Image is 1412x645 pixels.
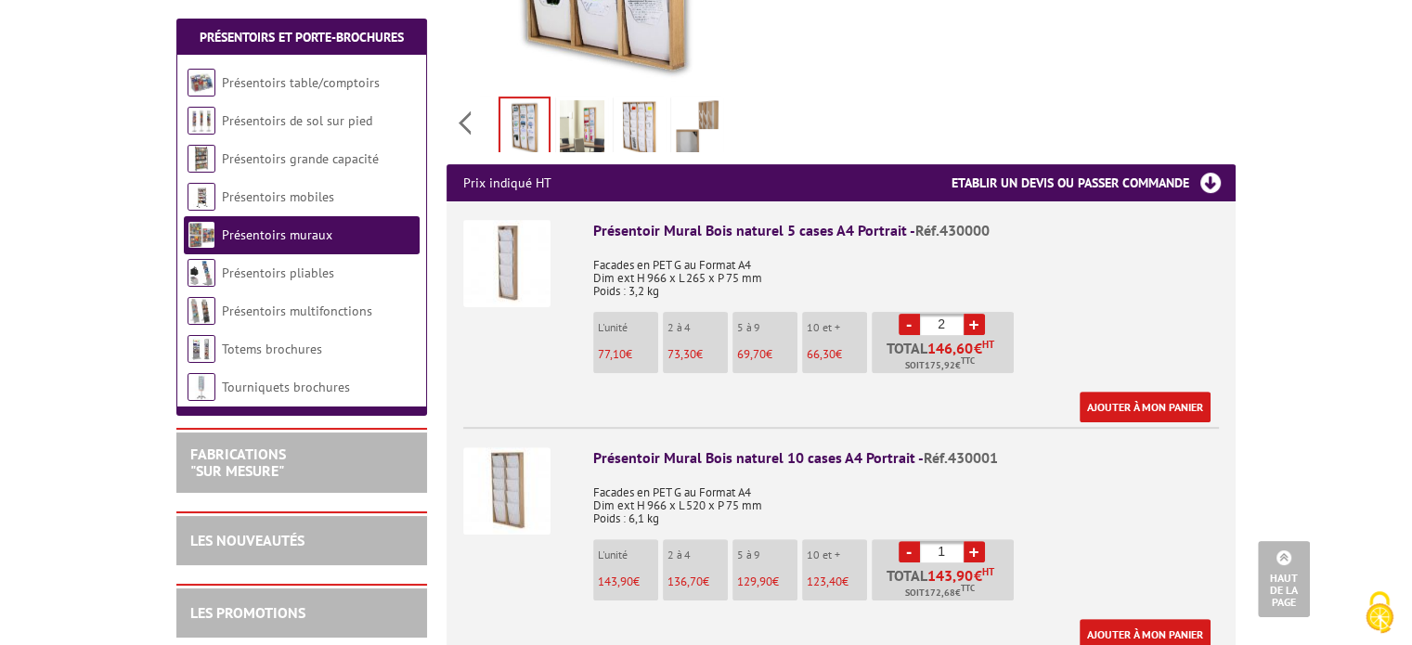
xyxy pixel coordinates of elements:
[463,447,551,535] img: Présentoir Mural Bois naturel 10 cases A4 Portrait
[667,321,728,334] p: 2 à 4
[200,29,404,45] a: Présentoirs et Porte-brochures
[222,341,322,357] a: Totems brochures
[598,548,658,561] p: L'unité
[876,568,1014,600] p: Total
[222,379,350,395] a: Tourniquets brochures
[667,548,728,561] p: 2 à 4
[737,575,797,588] p: €
[905,586,975,600] span: Soit €
[899,314,920,335] a: -
[974,568,982,583] span: €
[925,586,955,600] span: 172,68
[593,473,1219,525] p: Facades en PET G au Format A4 Dim ext H 966 x L 520 x P 75 mm Poids : 6,1 kg
[807,575,867,588] p: €
[188,259,215,287] img: Présentoirs pliables
[190,445,286,480] a: FABRICATIONS"Sur Mesure"
[188,69,215,97] img: Présentoirs table/comptoirs
[974,341,982,355] span: €
[925,358,955,373] span: 175,92
[463,220,551,307] img: Présentoir Mural Bois naturel 5 cases A4 Portrait
[964,314,985,335] a: +
[456,108,473,138] span: Previous
[675,100,719,158] img: 430000_presentoir_mural_details.jpg
[593,447,1219,469] div: Présentoir Mural Bois naturel 10 cases A4 Portrait -
[1347,582,1412,645] button: Cookies (fenêtre modale)
[807,548,867,561] p: 10 et +
[927,568,974,583] span: 143,90
[667,574,703,589] span: 136,70
[982,565,994,578] sup: HT
[737,574,772,589] span: 129,90
[598,348,658,361] p: €
[617,100,662,158] img: 430003_mise_en_scene.jpg
[560,100,604,158] img: 430001_presentoir_mural_bois_naturel_10_cases_a4_portrait_situation.jpg
[222,74,380,91] a: Présentoirs table/comptoirs
[188,183,215,211] img: Présentoirs mobiles
[188,145,215,173] img: Présentoirs grande capacité
[737,321,797,334] p: 5 à 9
[188,221,215,249] img: Présentoirs muraux
[598,321,658,334] p: L'unité
[1080,392,1211,422] a: Ajouter à mon panier
[598,574,633,589] span: 143,90
[222,226,332,243] a: Présentoirs muraux
[188,297,215,325] img: Présentoirs multifonctions
[188,373,215,401] img: Tourniquets brochures
[899,541,920,562] a: -
[961,583,975,593] sup: TTC
[188,335,215,363] img: Totems brochures
[463,164,551,201] p: Prix indiqué HT
[737,548,797,561] p: 5 à 9
[667,575,728,588] p: €
[593,246,1219,298] p: Facades en PET G au Format A4 Dim ext H 966 x L 265 x P 75 mm Poids : 3,2 kg
[807,346,836,362] span: 66,30
[190,603,305,622] a: LES PROMOTIONS
[807,348,867,361] p: €
[667,346,696,362] span: 73,30
[876,341,1014,373] p: Total
[807,321,867,334] p: 10 et +
[807,574,842,589] span: 123,40
[598,575,658,588] p: €
[737,346,766,362] span: 69,70
[598,346,626,362] span: 77,10
[982,338,994,351] sup: HT
[190,531,304,549] a: LES NOUVEAUTÉS
[222,112,372,129] a: Présentoirs de sol sur pied
[924,448,998,467] span: Réf.430001
[915,221,990,239] span: Réf.430000
[905,358,975,373] span: Soit €
[952,164,1236,201] h3: Etablir un devis ou passer commande
[1258,541,1310,617] a: Haut de la page
[961,355,975,366] sup: TTC
[964,541,985,562] a: +
[1356,589,1403,636] img: Cookies (fenêtre modale)
[500,98,549,156] img: 430002_mise_en_scene.jpg
[222,188,334,205] a: Présentoirs mobiles
[222,150,379,167] a: Présentoirs grande capacité
[188,107,215,135] img: Présentoirs de sol sur pied
[667,348,728,361] p: €
[222,303,372,319] a: Présentoirs multifonctions
[927,341,974,355] span: 146,60
[737,348,797,361] p: €
[222,264,334,281] a: Présentoirs pliables
[593,220,1219,241] div: Présentoir Mural Bois naturel 5 cases A4 Portrait -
